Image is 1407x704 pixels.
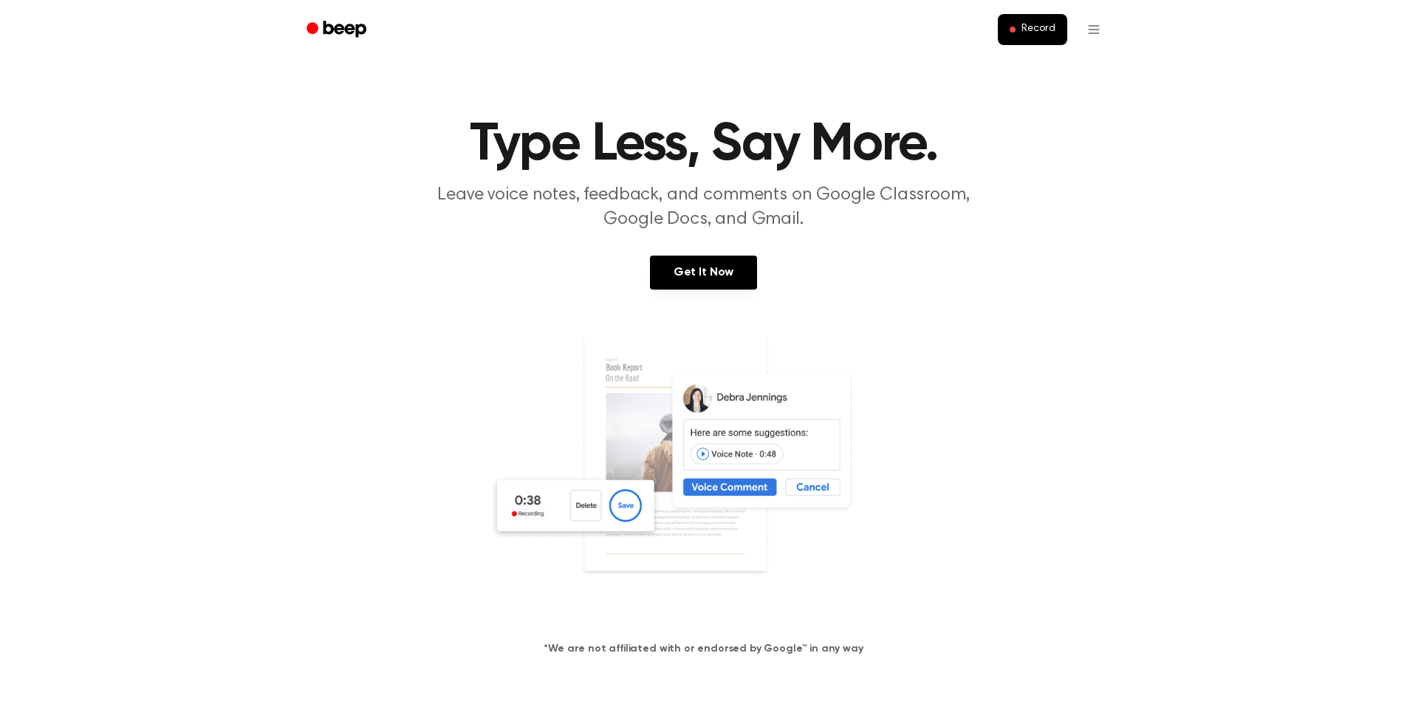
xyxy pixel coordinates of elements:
button: Record [998,14,1067,45]
img: Voice Comments on Docs and Recording Widget [490,334,918,618]
a: Get It Now [650,256,757,290]
h4: *We are not affiliated with or endorsed by Google™ in any way [18,641,1389,657]
h1: Type Less, Say More. [326,118,1082,171]
a: Beep [296,16,380,44]
p: Leave voice notes, feedback, and comments on Google Classroom, Google Docs, and Gmail. [420,183,987,232]
button: Open menu [1076,12,1112,47]
span: Record [1021,23,1055,36]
